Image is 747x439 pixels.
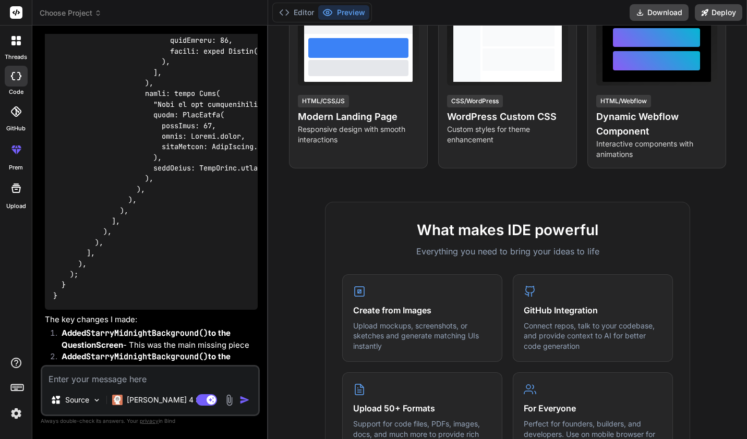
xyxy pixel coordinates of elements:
[40,8,102,18] span: Choose Project
[7,405,25,422] img: settings
[524,321,662,351] p: Connect repos, talk to your codebase, and provide context to AI for better code generation
[298,109,419,124] h4: Modern Landing Page
[318,5,369,20] button: Preview
[596,109,717,139] h4: Dynamic Webflow Component
[65,395,89,405] p: Source
[53,327,258,351] li: - This was the main missing piece
[447,109,568,124] h4: WordPress Custom CSS
[342,219,673,241] h2: What makes IDE powerful
[353,321,491,351] p: Upload mockups, screenshots, or sketches and generate matching UIs instantly
[41,416,260,426] p: Always double-check its answers. Your in Bind
[223,394,235,406] img: attachment
[127,395,204,405] p: [PERSON_NAME] 4 S..
[140,418,159,424] span: privacy
[9,163,23,172] label: prem
[695,4,742,21] button: Deploy
[112,395,123,405] img: Claude 4 Sonnet
[9,88,23,96] label: code
[524,402,662,414] h4: For Everyone
[239,395,250,405] img: icon
[53,351,258,386] li: - This ensures consistency across all pages
[45,314,258,326] p: The key changes I made:
[86,328,208,338] code: StarryMidnightBackground()
[86,351,208,362] code: StarryMidnightBackground()
[298,95,349,107] div: HTML/CSS/JS
[630,4,689,21] button: Download
[62,328,231,350] strong: Added to the QuestionScreen
[353,402,491,414] h4: Upload 50+ Formats
[342,245,673,258] p: Everything you need to bring your ideas to life
[596,95,651,107] div: HTML/Webflow
[62,351,231,373] strong: Added to the PlaceholderSubscriptionPage
[5,53,27,62] label: threads
[298,124,419,145] p: Responsive design with smooth interactions
[524,304,662,316] h4: GitHub Integration
[447,95,503,107] div: CSS/WordPress
[353,304,491,316] h4: Create from Images
[6,124,26,133] label: GitHub
[92,396,101,405] img: Pick Models
[275,5,318,20] button: Editor
[6,202,26,211] label: Upload
[447,124,568,145] p: Custom styles for theme enhancement
[596,139,717,160] p: Interactive components with animations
